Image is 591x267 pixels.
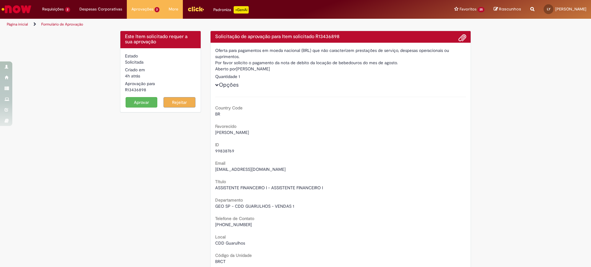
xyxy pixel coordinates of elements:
[187,4,204,14] img: click_logo_yellow_360x200.png
[125,67,145,73] label: Criado em
[215,66,236,72] label: Aberto por
[215,167,286,172] span: [EMAIL_ADDRESS][DOMAIN_NAME]
[555,6,586,12] span: [PERSON_NAME]
[131,6,153,12] span: Aprovações
[215,66,466,73] div: [PERSON_NAME]
[125,34,196,45] h4: Este Item solicitado requer a sua aprovação
[547,7,550,11] span: LY
[79,6,122,12] span: Despesas Corporativas
[215,111,220,117] span: BR
[163,97,195,108] button: Rejeitar
[215,203,294,209] span: GEO SP - CDD GUARULHOS - VENDAS 1
[460,6,476,12] span: Favoritos
[125,73,140,79] span: 4h atrás
[215,142,219,147] b: ID
[215,179,226,184] b: Título
[42,6,64,12] span: Requisições
[215,34,466,40] h4: Solicitação de aprovação para Item solicitado R13436898
[215,148,234,154] span: 99838769
[5,19,389,30] ul: Trilhas de página
[169,6,178,12] span: More
[215,124,236,129] b: Favorecido
[215,240,245,246] span: CDD Guarulhos
[215,130,249,135] span: [PERSON_NAME]
[125,53,138,59] label: Estado
[215,259,226,264] span: BRCT
[125,73,196,79] div: 28/08/2025 09:12:20
[215,73,466,80] div: Quantidade 1
[494,6,521,12] a: Rascunhos
[215,185,323,190] span: ASSISTENTE FINANCEIRO I - ASSISTENTE FINANCEIRO I
[1,3,32,15] img: ServiceNow
[234,6,249,14] p: +GenAi
[125,87,196,93] div: R13436898
[215,60,466,66] div: Por favor solicito o pagamento da nota de debito da locação de bebedouros do mes de agosto.
[215,222,252,227] span: [PHONE_NUMBER]
[215,160,225,166] b: Email
[125,73,140,79] time: 28/08/2025 09:12:20
[215,234,226,240] b: Local
[215,253,252,258] b: Código da Unidade
[478,7,484,12] span: 25
[155,7,160,12] span: 3
[126,97,158,108] button: Aprovar
[215,197,243,203] b: Departamento
[65,7,70,12] span: 2
[125,80,155,87] label: Aprovação para
[499,6,521,12] span: Rascunhos
[215,47,466,60] div: Oferta para pagamentos em moeda nacional (BRL) que não caracterizem prestações de serviço, despes...
[215,105,243,111] b: Country Code
[213,6,249,14] div: Padroniza
[7,22,28,27] a: Página inicial
[41,22,83,27] a: Formulário de Aprovação
[125,59,196,65] div: Solicitada
[215,216,254,221] b: Telefone de Contato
